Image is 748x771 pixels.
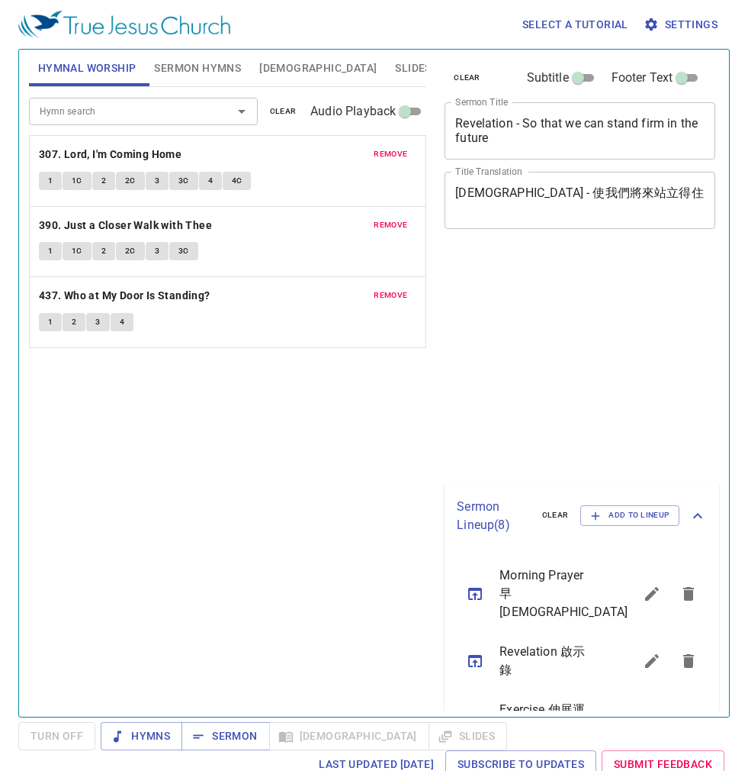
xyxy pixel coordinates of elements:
button: Open [231,101,252,122]
span: Slides [395,59,431,78]
button: remove [364,216,416,234]
button: 3 [146,172,169,190]
button: 2C [116,242,145,260]
button: 2 [63,313,85,331]
span: Revelation 啟示錄 [499,643,597,679]
button: 2 [92,172,115,190]
b: 437. Who at My Door Is Standing? [39,286,210,305]
textarea: [DEMOGRAPHIC_DATA] - 使我們將來站立得住 [455,185,705,215]
textarea: Revelation - So that we can stand firm in the future [455,116,705,145]
button: 3 [146,242,169,260]
button: Add to Lineup [580,505,679,525]
button: 3C [169,172,198,190]
span: 4C [232,174,242,188]
span: 1 [48,244,53,258]
span: 1 [48,315,53,329]
span: 2 [101,174,106,188]
span: clear [270,105,297,118]
img: True Jesus Church [18,11,230,38]
span: 1 [48,174,53,188]
span: Settings [647,15,718,34]
button: 2C [116,172,145,190]
span: 4 [120,315,124,329]
span: 3C [178,174,189,188]
button: 4C [223,172,252,190]
span: 2C [125,174,136,188]
iframe: from-child [438,245,663,476]
button: 2 [92,242,115,260]
button: 1 [39,172,62,190]
span: Morning Prayer 早[DEMOGRAPHIC_DATA] [499,566,597,621]
button: 3 [86,313,109,331]
button: 1C [63,172,91,190]
span: 2 [72,315,76,329]
span: Audio Playback [310,102,396,121]
span: Sermon Hymns [154,59,241,78]
span: 4 [208,174,213,188]
button: 1 [39,242,62,260]
button: clear [445,69,490,87]
span: 2C [125,244,136,258]
button: 4 [199,172,222,190]
button: Hymns [101,722,182,750]
span: Exercise 伸展運動 [499,701,597,737]
button: remove [364,286,416,305]
button: 4 [111,313,133,331]
span: Sermon [194,727,257,746]
button: Sermon [181,722,269,750]
span: Hymns [113,727,170,746]
span: 3 [155,244,159,258]
button: 390. Just a Closer Walk with Thee [39,216,215,235]
button: 1C [63,242,91,260]
span: clear [542,508,569,522]
span: Hymnal Worship [38,59,136,78]
span: clear [454,71,480,85]
button: clear [533,506,578,524]
span: 2 [101,244,106,258]
p: Sermon Lineup ( 8 ) [457,498,530,534]
span: Add to Lineup [590,508,669,522]
button: 437. Who at My Door Is Standing? [39,286,213,305]
span: remove [374,289,407,302]
button: remove [364,145,416,163]
button: Settings [640,11,724,39]
button: 3C [169,242,198,260]
span: 3 [95,315,100,329]
span: [DEMOGRAPHIC_DATA] [259,59,377,78]
span: 1C [72,244,82,258]
button: 307. Lord, I'm Coming Home [39,145,185,164]
div: Sermon Lineup(8)clearAdd to Lineup [445,482,719,550]
span: Subtitle [527,69,569,87]
button: clear [261,102,306,121]
span: 3C [178,244,189,258]
span: Footer Text [612,69,673,87]
span: 3 [155,174,159,188]
b: 307. Lord, I'm Coming Home [39,145,181,164]
span: Select a tutorial [522,15,628,34]
b: 390. Just a Closer Walk with Thee [39,216,212,235]
span: 1C [72,174,82,188]
button: 1 [39,313,62,331]
button: Select a tutorial [516,11,634,39]
span: remove [374,218,407,232]
span: remove [374,147,407,161]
